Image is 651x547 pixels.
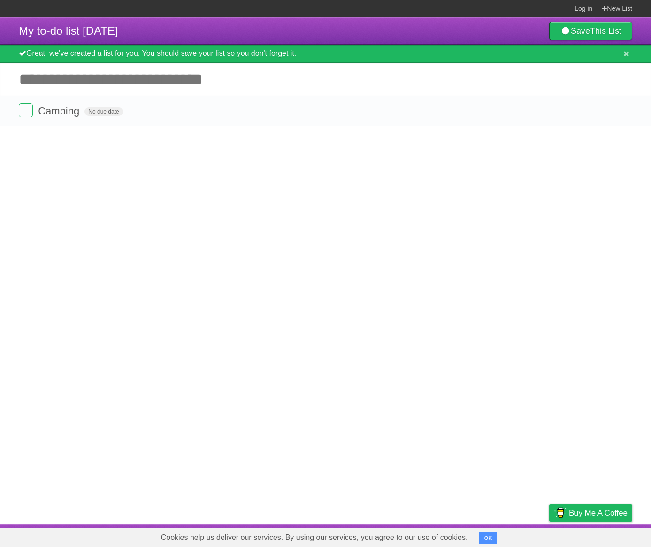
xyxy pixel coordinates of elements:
[84,107,123,116] span: No due date
[554,505,567,521] img: Buy me a coffee
[19,103,33,117] label: Done
[569,505,628,521] span: Buy me a coffee
[590,26,621,36] b: This List
[505,527,526,545] a: Terms
[537,527,561,545] a: Privacy
[479,532,498,544] button: OK
[152,528,477,547] span: Cookies help us deliver our services. By using our services, you agree to our use of cookies.
[549,504,632,522] a: Buy me a coffee
[549,22,632,40] a: SaveThis List
[19,24,118,37] span: My to-do list [DATE]
[38,105,82,117] span: Camping
[424,527,444,545] a: About
[573,527,632,545] a: Suggest a feature
[455,527,493,545] a: Developers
